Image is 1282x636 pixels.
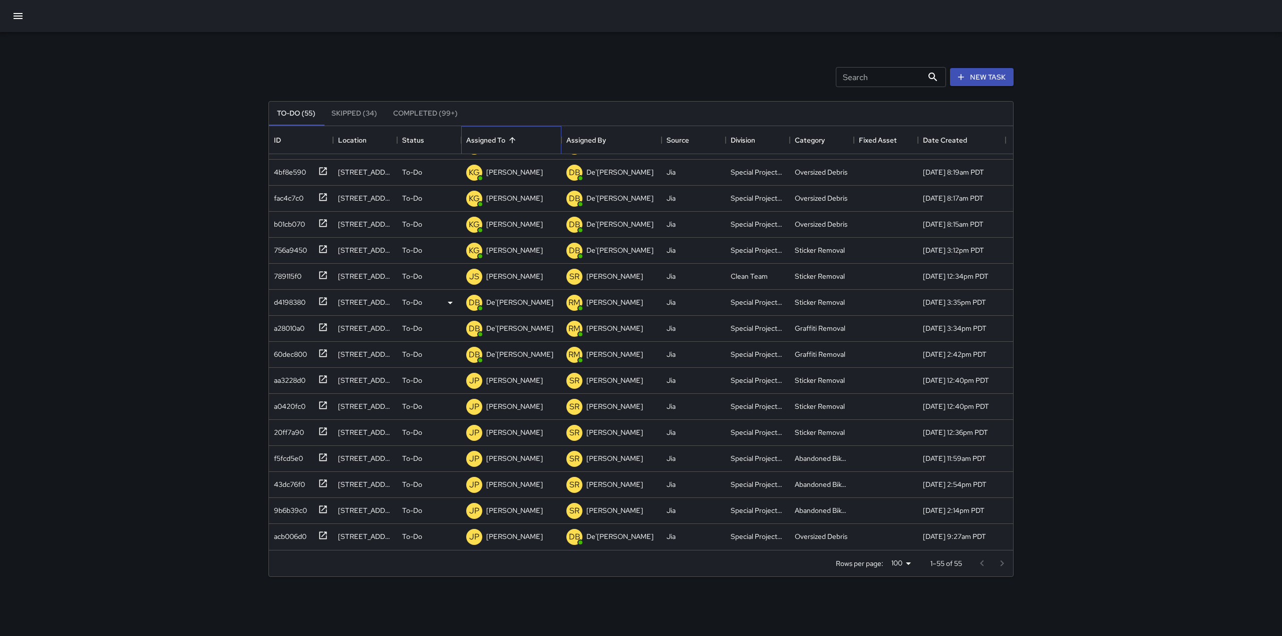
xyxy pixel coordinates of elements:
[586,193,654,203] p: De'[PERSON_NAME]
[569,505,579,517] p: SR
[270,215,305,229] div: b01cb070
[795,167,847,177] div: Oversized Debris
[338,245,392,255] div: 624 Sacramento Street
[586,401,643,411] p: [PERSON_NAME]
[923,349,987,359] div: 8/25/2025, 2:42pm PDT
[731,531,785,541] div: Special Projects Team
[667,531,676,541] div: Jia
[486,219,543,229] p: [PERSON_NAME]
[923,126,967,154] div: Date Created
[274,126,281,154] div: ID
[402,375,422,385] p: To-Do
[270,501,307,515] div: 9b6b39c0
[505,133,519,147] button: Sort
[486,245,543,255] p: [PERSON_NAME]
[561,126,662,154] div: Assigned By
[402,126,424,154] div: Status
[795,271,845,281] div: Sticker Removal
[923,479,987,489] div: 8/26/2025, 2:54pm PDT
[402,167,422,177] p: To-Do
[731,349,785,359] div: Special Projects Team
[790,126,854,154] div: Category
[324,102,385,126] button: Skipped (34)
[950,68,1014,87] button: New Task
[923,219,984,229] div: 8/21/2025, 8:15am PDT
[338,427,392,437] div: 370 California Street
[566,126,606,154] div: Assigned By
[923,297,986,307] div: 8/25/2025, 3:35pm PDT
[586,453,643,463] p: [PERSON_NAME]
[569,453,579,465] p: SR
[731,126,755,154] div: Division
[338,297,392,307] div: 600 Market Street
[486,271,543,281] p: [PERSON_NAME]
[667,167,676,177] div: Jia
[586,375,643,385] p: [PERSON_NAME]
[486,427,543,437] p: [PERSON_NAME]
[726,126,790,154] div: Division
[402,245,422,255] p: To-Do
[795,297,845,307] div: Sticker Removal
[402,427,422,437] p: To-Do
[859,126,897,154] div: Fixed Asset
[486,297,553,307] p: De'[PERSON_NAME]
[270,163,306,177] div: 4bf8e590
[569,479,579,491] p: SR
[402,479,422,489] p: To-Do
[836,558,883,568] p: Rows per page:
[667,427,676,437] div: Jia
[854,126,918,154] div: Fixed Asset
[270,423,304,437] div: 20ff7a90
[923,401,989,411] div: 8/27/2025, 12:40pm PDT
[586,245,654,255] p: De'[PERSON_NAME]
[486,323,553,333] p: De'[PERSON_NAME]
[795,531,847,541] div: Oversized Debris
[469,531,479,543] p: JP
[338,323,392,333] div: 149 Montgomery Street
[402,219,422,229] p: To-Do
[270,345,307,359] div: 60dec800
[795,505,849,515] div: Abandoned Bike Lock
[923,271,989,281] div: 8/25/2025, 12:34pm PDT
[923,375,989,385] div: 8/27/2025, 12:40pm PDT
[667,193,676,203] div: Jia
[667,245,676,255] div: Jia
[338,167,392,177] div: 445 Washington Street
[469,505,479,517] p: JP
[569,219,580,231] p: DB
[731,375,785,385] div: Special Projects Team
[469,349,480,361] p: DB
[795,401,845,411] div: Sticker Removal
[662,126,726,154] div: Source
[923,453,986,463] div: 8/27/2025, 11:59am PDT
[586,167,654,177] p: De'[PERSON_NAME]
[338,375,392,385] div: 220 Sansome Street
[402,401,422,411] p: To-Do
[568,323,580,335] p: RM
[270,449,303,463] div: f5fcd5e0
[402,193,422,203] p: To-Do
[270,397,305,411] div: a0420fc0
[923,167,984,177] div: 8/21/2025, 8:19am PDT
[731,271,768,281] div: Clean Team
[795,453,849,463] div: Abandoned Bike Lock
[469,167,480,179] p: KG
[731,479,785,489] div: Special Projects Team
[923,245,984,255] div: 8/6/2025, 3:12pm PDT
[569,193,580,205] p: DB
[402,349,422,359] p: To-Do
[338,193,392,203] div: 744 Montgomery Street
[795,193,847,203] div: Oversized Debris
[486,531,543,541] p: [PERSON_NAME]
[486,453,543,463] p: [PERSON_NAME]
[469,193,480,205] p: KG
[923,531,986,541] div: 8/21/2025, 9:27am PDT
[486,401,543,411] p: [PERSON_NAME]
[667,505,676,515] div: Jia
[731,297,785,307] div: Special Projects Team
[795,349,845,359] div: Graffiti Removal
[333,126,397,154] div: Location
[923,193,984,203] div: 8/21/2025, 8:17am PDT
[338,349,392,359] div: 650 Market Street
[667,401,676,411] div: Jia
